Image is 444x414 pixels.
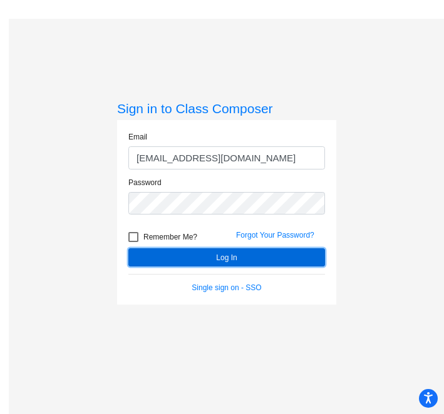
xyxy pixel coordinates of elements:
label: Password [128,177,162,188]
a: Single sign on - SSO [192,283,261,292]
label: Email [128,131,147,143]
span: Remember Me? [143,230,197,245]
h3: Sign in to Class Composer [117,101,336,116]
button: Log In [128,248,325,266]
a: Forgot Your Password? [236,231,314,240]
